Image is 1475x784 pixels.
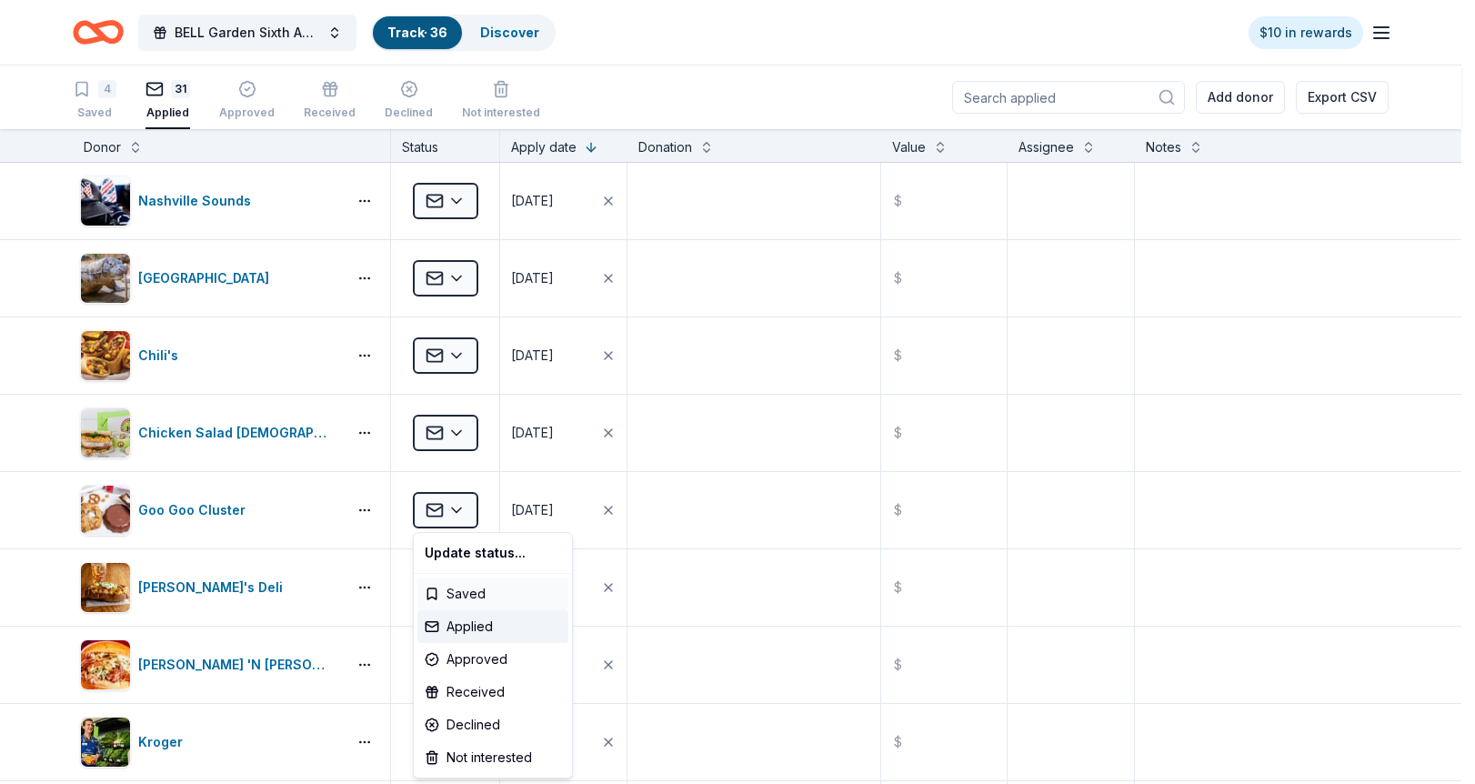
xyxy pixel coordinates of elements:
div: Declined [417,709,568,741]
div: Approved [417,643,568,676]
div: Not interested [417,741,568,774]
div: Update status... [417,537,568,569]
div: Applied [417,610,568,643]
div: Received [417,676,568,709]
div: Saved [417,578,568,610]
